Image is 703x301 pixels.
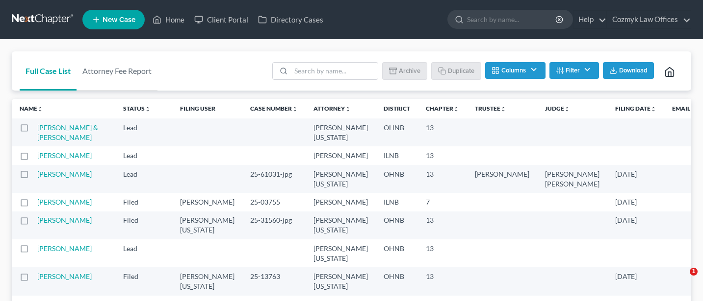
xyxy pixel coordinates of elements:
[485,62,545,79] button: Columns
[115,267,172,295] td: Filed
[537,165,607,193] td: [PERSON_NAME] [PERSON_NAME]
[250,105,298,112] a: Case Numberunfold_more
[37,198,92,206] a: [PERSON_NAME]
[115,146,172,164] td: Lead
[607,165,664,193] td: [DATE]
[306,267,376,295] td: [PERSON_NAME][US_STATE]
[467,10,557,28] input: Search by name...
[145,106,151,112] i: unfold_more
[37,272,92,280] a: [PERSON_NAME]
[376,267,418,295] td: OHNB
[306,193,376,211] td: [PERSON_NAME]
[603,62,654,79] button: Download
[37,170,92,178] a: [PERSON_NAME]
[345,106,351,112] i: unfold_more
[573,11,606,28] a: Help
[20,51,77,91] a: Full Case List
[619,67,648,74] span: Download
[500,106,506,112] i: unfold_more
[376,193,418,211] td: ILNB
[418,118,467,146] td: 13
[313,105,351,112] a: Attorneyunfold_more
[615,105,656,112] a: Filing Dateunfold_more
[37,106,43,112] i: unfold_more
[189,11,253,28] a: Client Portal
[253,11,328,28] a: Directory Cases
[242,267,306,295] td: 25-13763
[306,165,376,193] td: [PERSON_NAME][US_STATE]
[123,105,151,112] a: Statusunfold_more
[77,51,157,91] a: Attorney Fee Report
[376,165,418,193] td: OHNB
[115,118,172,146] td: Lead
[115,239,172,267] td: Lead
[376,146,418,164] td: ILNB
[376,239,418,267] td: OHNB
[242,193,306,211] td: 25-03755
[37,244,92,253] a: [PERSON_NAME]
[418,165,467,193] td: 13
[607,267,664,295] td: [DATE]
[418,193,467,211] td: 7
[37,151,92,160] a: [PERSON_NAME]
[172,267,242,295] td: [PERSON_NAME][US_STATE]
[690,268,698,276] span: 1
[418,239,467,267] td: 13
[115,211,172,239] td: Filed
[607,211,664,239] td: [DATE]
[37,123,98,141] a: [PERSON_NAME] & [PERSON_NAME]
[418,146,467,164] td: 13
[306,211,376,239] td: [PERSON_NAME][US_STATE]
[172,211,242,239] td: [PERSON_NAME][US_STATE]
[20,105,43,112] a: Nameunfold_more
[418,267,467,295] td: 13
[376,99,418,118] th: District
[564,106,570,112] i: unfold_more
[549,62,599,79] button: Filter
[306,239,376,267] td: [PERSON_NAME][US_STATE]
[651,106,656,112] i: unfold_more
[670,268,693,291] iframe: Intercom live chat
[172,99,242,118] th: Filing User
[291,63,378,79] input: Search by name...
[418,211,467,239] td: 13
[376,118,418,146] td: OHNB
[475,105,506,112] a: Trusteeunfold_more
[242,211,306,239] td: 25-31560-jpg
[453,106,459,112] i: unfold_more
[172,193,242,211] td: [PERSON_NAME]
[607,11,691,28] a: Cozmyk Law Offices
[242,165,306,193] td: 25-61031-jpg
[306,118,376,146] td: [PERSON_NAME][US_STATE]
[545,105,570,112] a: Judgeunfold_more
[37,216,92,224] a: [PERSON_NAME]
[115,193,172,211] td: Filed
[426,105,459,112] a: Chapterunfold_more
[148,11,189,28] a: Home
[103,16,135,23] span: New Case
[607,193,664,211] td: [DATE]
[306,146,376,164] td: [PERSON_NAME]
[292,106,298,112] i: unfold_more
[376,211,418,239] td: OHNB
[467,165,537,193] td: [PERSON_NAME]
[115,165,172,193] td: Lead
